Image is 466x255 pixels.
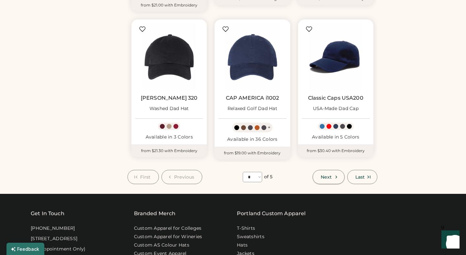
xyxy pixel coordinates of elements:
button: Next [313,170,344,184]
button: Previous [161,170,203,184]
div: + [268,124,271,131]
a: Sweatshirts [237,234,264,240]
a: Hats [237,242,248,249]
div: Relaxed Golf Dad Hat [227,105,277,112]
div: Washed Dad Hat [150,105,189,112]
a: T-Shirts [237,225,255,232]
a: Custom Apparel for Wineries [134,234,202,240]
img: CAP AMERICA i1002 Relaxed Golf Dad Hat [218,23,286,91]
div: from $21.30 with Embroidery [131,144,207,157]
div: [STREET_ADDRESS] [31,236,77,242]
span: Previous [174,175,194,179]
span: First [140,175,151,179]
button: Last [347,170,377,184]
span: Last [355,175,365,179]
iframe: Front Chat [435,226,463,254]
a: Custom AS Colour Hats [134,242,189,249]
div: from $19.00 with Embroidery [215,147,290,160]
div: from $30.40 with Embroidery [298,144,373,157]
a: Classic Caps USA200 [308,95,363,101]
div: of 5 [264,174,272,180]
div: [PHONE_NUMBER] [31,225,75,232]
div: USA-Made Dad Cap [313,105,359,112]
div: Get In Touch [31,210,64,217]
a: Portland Custom Apparel [237,210,305,217]
img: Richardson 320 Washed Dad Hat [135,23,203,91]
div: Available in 3 Colors [135,134,203,140]
div: Available in 36 Colors [218,136,286,143]
span: Next [321,175,332,179]
a: Custom Apparel for Colleges [134,225,202,232]
img: Classic Caps USA200 USA-Made Dad Cap [302,23,370,91]
div: Available in 5 Colors [302,134,370,140]
div: (By Appointment Only) [31,246,85,252]
div: Branded Merch [134,210,176,217]
button: First [128,170,159,184]
a: CAP AMERICA i1002 [226,95,279,101]
a: [PERSON_NAME] 320 [141,95,198,101]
